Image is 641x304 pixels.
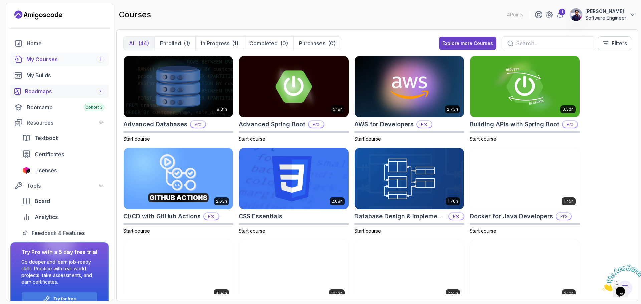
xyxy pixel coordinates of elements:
img: CSS Essentials card [239,148,349,210]
a: Landing page [14,10,62,20]
p: Pro [191,121,205,128]
p: Pro [449,213,464,220]
a: board [18,194,109,208]
button: Explore more Courses [439,37,496,50]
span: Feedback & Features [32,229,85,237]
h2: Docker for Java Developers [470,212,553,221]
img: Chat attention grabber [3,3,44,29]
div: Roadmaps [25,87,104,95]
h2: Advanced Databases [123,120,187,129]
button: Filters [598,36,631,50]
button: In Progress(1) [195,37,244,50]
h2: courses [119,9,151,20]
span: Certificates [35,150,64,158]
button: user profile image[PERSON_NAME]Software Engineer [569,8,636,21]
div: (0) [280,39,288,47]
span: Textbook [34,134,59,142]
a: Try for free [53,296,76,302]
img: Git & GitHub Fundamentals card [355,240,464,301]
p: Pro [204,213,219,220]
p: Filters [612,39,627,47]
span: Start course [354,228,381,234]
img: AWS for Developers card [355,56,464,117]
a: roadmaps [10,85,109,98]
span: Start course [470,136,496,142]
button: Resources [10,117,109,129]
a: textbook [18,131,109,145]
div: Resources [27,119,104,127]
p: Purchases [299,39,325,47]
p: 10.13h [331,291,343,296]
img: GitHub Toolkit card [470,240,580,301]
p: 4 Points [507,11,523,18]
span: Board [35,197,50,205]
span: Start course [239,228,265,234]
img: Database Design & Implementation card [355,148,464,210]
a: 1 [556,11,564,19]
div: (44) [138,39,149,47]
p: Pro [309,121,324,128]
p: Software Engineer [585,15,626,21]
input: Search... [516,39,590,47]
p: 2.73h [447,107,458,112]
div: 1 [559,9,565,15]
div: (0) [328,39,336,47]
p: Pro [556,213,571,220]
a: feedback [18,226,109,240]
div: (1) [232,39,238,47]
span: Cohort 3 [85,105,103,110]
p: 1.70h [448,199,458,204]
div: Tools [27,182,104,190]
div: Home [27,39,104,47]
h2: Advanced Spring Boot [239,120,305,129]
a: builds [10,69,109,82]
img: CI/CD with GitHub Actions card [124,148,233,210]
span: Start course [470,228,496,234]
p: Enrolled [160,39,181,47]
span: Licenses [34,166,57,174]
a: licenses [18,164,109,177]
p: Pro [417,121,432,128]
a: certificates [18,147,109,161]
h2: Database Design & Implementation [354,212,446,221]
div: My Courses [26,55,104,63]
img: Building APIs with Spring Boot card [470,56,580,117]
h2: CI/CD with GitHub Actions [123,212,201,221]
h2: AWS for Developers [354,120,414,129]
button: Purchases(0) [293,37,341,50]
span: 1 [100,57,101,62]
p: Pro [563,121,577,128]
h2: Building APIs with Spring Boot [470,120,559,129]
p: 2.55h [448,291,458,296]
p: 1.45h [564,199,574,204]
p: 2.10h [564,291,574,296]
h2: CSS Essentials [239,212,282,221]
p: In Progress [201,39,229,47]
span: 7 [99,89,102,94]
img: Docker For Professionals card [124,240,233,301]
iframe: chat widget [600,262,641,294]
img: jetbrains icon [22,167,30,174]
p: 2.08h [332,199,343,204]
img: Advanced Databases card [124,56,233,117]
button: Completed(0) [244,37,293,50]
p: Go deeper and learn job-ready skills. Practice with real-world projects, take assessments, and ea... [21,259,97,285]
div: Explore more Courses [442,40,493,47]
p: 8.31h [217,107,227,112]
p: Completed [249,39,278,47]
p: 3.30h [562,107,574,112]
span: Start course [239,136,265,142]
img: Docker for Java Developers card [470,148,580,210]
span: 1 [3,3,5,8]
a: courses [10,53,109,66]
p: 4.64h [216,291,227,296]
span: Start course [354,136,381,142]
p: All [129,39,136,47]
a: home [10,37,109,50]
p: 5.18h [333,107,343,112]
span: Start course [123,136,150,142]
button: Enrolled(1) [154,37,195,50]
